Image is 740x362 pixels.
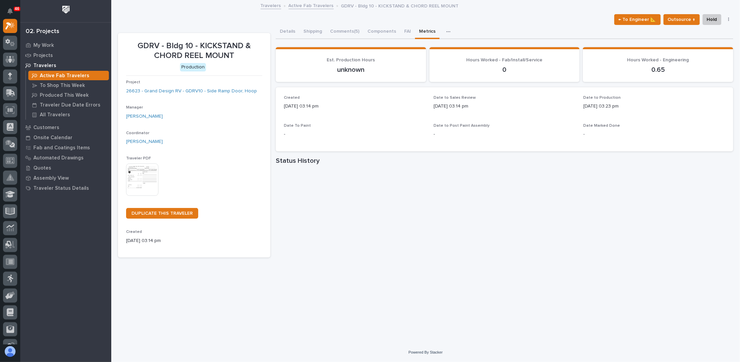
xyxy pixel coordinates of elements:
p: Traveler Due Date Errors [40,102,100,108]
span: Manager [126,105,143,110]
a: [PERSON_NAME] [126,113,163,120]
span: Hold [707,16,717,24]
span: Outsource ↑ [668,16,695,24]
p: Active Fab Travelers [40,73,89,79]
p: Produced This Week [40,92,89,98]
span: Hours Worked - Fab/Install/Service [467,58,543,62]
p: All Travelers [40,112,70,118]
a: [PERSON_NAME] [126,138,163,145]
p: [DATE] 03:14 pm [284,103,425,110]
p: My Work [33,42,54,49]
p: To Shop This Week [40,83,85,89]
button: Components [363,25,400,39]
a: My Work [20,40,111,50]
p: Onsite Calendar [33,135,72,141]
p: [DATE] 03:23 pm [584,103,725,110]
p: - [584,131,725,138]
a: Active Fab Travelers [26,71,111,80]
a: Powered By Stacker [409,350,443,354]
span: Created [284,96,300,100]
span: Est. Production Hours [327,58,375,62]
p: Automated Drawings [33,155,84,161]
span: Date to Production [584,96,621,100]
button: Details [276,25,299,39]
iframe: Status History [276,168,733,302]
a: Active Fab Travelers [289,1,334,9]
a: DUPLICATE THIS TRAVELER [126,208,198,219]
a: Produced This Week [26,90,111,100]
p: GDRV - Bldg 10 - KICKSTAND & CHORD REEL MOUNT [341,2,459,9]
span: Project [126,80,140,84]
span: Date To Paint [284,124,311,128]
p: Quotes [33,165,51,171]
p: unknown [284,66,418,74]
p: - [434,131,575,138]
span: Coordinator [126,131,149,135]
button: Shipping [299,25,326,39]
a: Onsite Calendar [20,132,111,143]
button: users-avatar [3,344,17,359]
a: Traveler Due Date Errors [26,100,111,110]
p: Traveler Status Details [33,185,89,191]
a: 26623 - Grand Design RV - GDRV10 - Side Ramp Door, Hoop [126,88,257,95]
button: Hold [703,14,721,25]
span: Date to Post Paint Assembly [434,124,490,128]
p: 0.65 [591,66,725,74]
span: Traveler PDF [126,156,151,160]
a: Projects [20,50,111,60]
div: Production [180,63,206,71]
img: Workspace Logo [60,3,72,16]
a: Travelers [261,1,281,9]
a: Customers [20,122,111,132]
p: Customers [33,125,59,131]
button: FAI [400,25,415,39]
span: Date to Sales Review [434,96,476,100]
div: Notifications46 [8,8,17,19]
button: ← To Engineer 📐 [614,14,661,25]
p: 46 [15,6,19,11]
a: Fab and Coatings Items [20,143,111,153]
div: 02. Projects [26,28,59,35]
p: - [284,131,425,138]
p: [DATE] 03:14 pm [434,103,575,110]
button: Metrics [415,25,440,39]
a: Traveler Status Details [20,183,111,193]
p: Fab and Coatings Items [33,145,90,151]
a: To Shop This Week [26,81,111,90]
a: All Travelers [26,110,111,119]
span: DUPLICATE THIS TRAVELER [131,211,193,216]
span: Created [126,230,142,234]
p: 0 [438,66,572,74]
a: Assembly View [20,173,111,183]
p: Travelers [33,63,56,69]
button: Notifications [3,4,17,18]
button: Outsource ↑ [663,14,700,25]
a: Travelers [20,60,111,70]
p: GDRV - Bldg 10 - KICKSTAND & CHORD REEL MOUNT [126,41,262,61]
button: Comments (5) [326,25,363,39]
span: Hours Worked - Engineering [627,58,689,62]
p: Projects [33,53,53,59]
p: Assembly View [33,175,69,181]
a: Automated Drawings [20,153,111,163]
span: ← To Engineer 📐 [619,16,656,24]
span: Date Marked Done [584,124,620,128]
p: [DATE] 03:14 pm [126,237,262,244]
a: Quotes [20,163,111,173]
h1: Status History [276,157,733,165]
